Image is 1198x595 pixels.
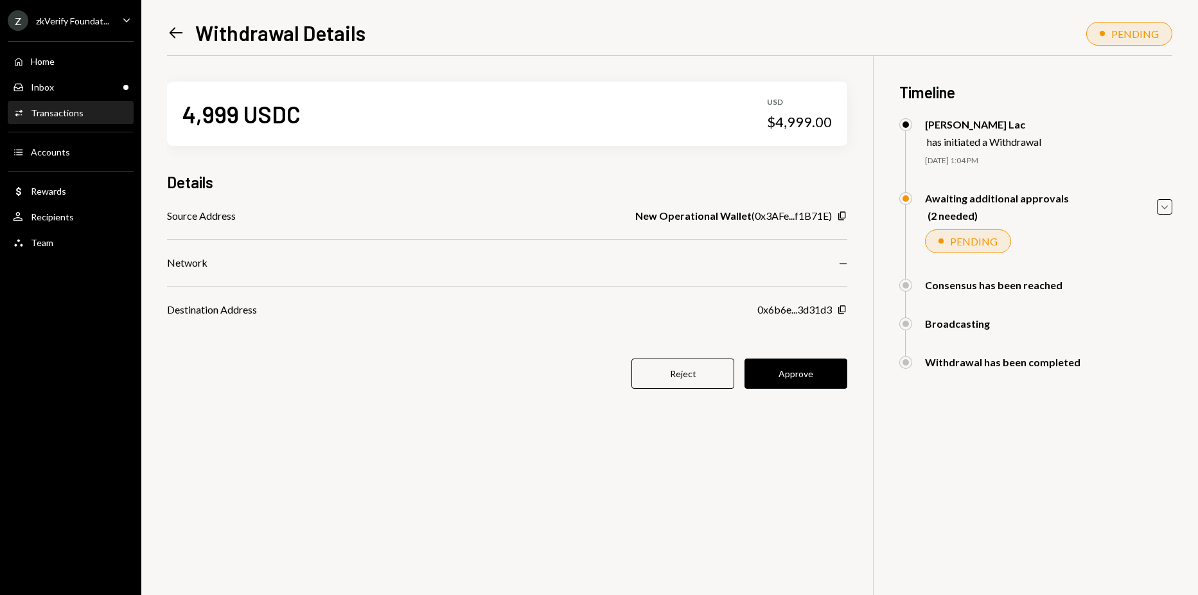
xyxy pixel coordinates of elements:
div: 4,999 USDC [182,100,301,129]
h1: Withdrawal Details [195,20,366,46]
div: PENDING [1111,28,1159,40]
div: Inbox [31,82,54,93]
div: Source Address [167,208,236,224]
div: Home [31,56,55,67]
div: (2 needed) [928,209,1069,222]
div: Team [31,237,53,248]
div: Broadcasting [925,317,990,330]
div: ( 0x3AFe...f1B71E ) [635,208,832,224]
div: Recipients [31,211,74,222]
div: Destination Address [167,302,257,317]
div: Consensus has been reached [925,279,1062,291]
div: Rewards [31,186,66,197]
button: Approve [744,359,847,389]
div: zkVerify Foundat... [36,15,109,26]
div: Z [8,10,28,31]
a: Recipients [8,205,134,228]
div: USD [767,97,832,108]
div: $4,999.00 [767,113,832,131]
div: Awaiting additional approvals [925,192,1069,204]
div: Withdrawal has been completed [925,356,1080,368]
a: Transactions [8,101,134,124]
h3: Timeline [899,82,1172,103]
div: Network [167,255,207,271]
div: Transactions [31,107,84,118]
div: PENDING [950,235,998,247]
h3: Details [167,172,213,193]
a: Inbox [8,75,134,98]
a: Rewards [8,179,134,202]
div: 0x6b6e...3d31d3 [757,302,832,317]
div: — [839,255,847,271]
b: New Operational Wallet [635,208,752,224]
button: Reject [631,359,734,389]
div: Accounts [31,147,70,157]
div: [PERSON_NAME] Lac [925,118,1041,130]
a: Accounts [8,140,134,163]
div: [DATE] 1:04 PM [925,155,1172,166]
a: Team [8,231,134,254]
a: Home [8,49,134,73]
div: has initiated a Withdrawal [927,136,1041,148]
